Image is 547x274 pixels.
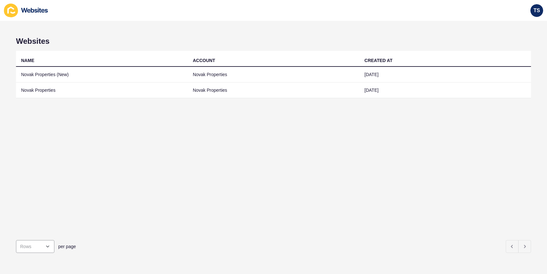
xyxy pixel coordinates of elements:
[16,240,54,253] div: open menu
[193,57,215,64] div: ACCOUNT
[16,82,188,98] td: Novak Properties
[16,67,188,82] td: Novak Properties (New)
[188,67,360,82] td: Novak Properties
[364,57,392,64] div: CREATED AT
[534,7,540,14] span: TS
[359,67,531,82] td: [DATE]
[16,37,531,46] h1: Websites
[359,82,531,98] td: [DATE]
[21,57,34,64] div: NAME
[58,243,76,250] span: per page
[188,82,360,98] td: Novak Properties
